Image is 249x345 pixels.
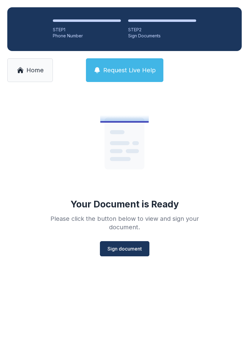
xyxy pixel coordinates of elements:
div: STEP 1 [53,27,121,33]
div: Please click the button below to view and sign your document. [37,214,212,231]
div: Sign Documents [128,33,196,39]
div: STEP 2 [128,27,196,33]
span: Request Live Help [103,66,156,74]
span: Home [26,66,44,74]
div: Your Document is Ready [70,199,179,210]
span: Sign document [107,245,142,252]
div: Phone Number [53,33,121,39]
